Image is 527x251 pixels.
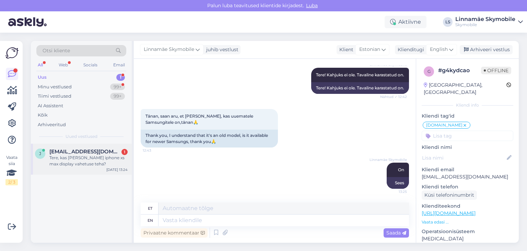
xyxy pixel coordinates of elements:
[428,69,431,74] span: g
[422,235,513,242] p: [MEDICAL_DATA]
[49,149,121,155] span: jessicaleht@mail.ee
[36,61,44,69] div: All
[144,46,194,53] span: Linnamäe Skymobile
[38,112,48,119] div: Kõik
[424,81,506,96] div: [GEOGRAPHIC_DATA], [GEOGRAPHIC_DATA]
[110,84,125,90] div: 99+
[398,167,404,172] span: On
[116,74,125,81] div: 1
[438,66,481,75] div: # g4kydcao
[5,46,19,59] img: Askly Logo
[106,167,128,172] div: [DATE] 13:24
[387,177,409,189] div: Sees
[422,228,513,235] p: Operatsioonisüsteem
[443,17,453,27] div: LS
[148,203,152,214] div: et
[38,102,63,109] div: AI Assistent
[455,22,515,28] div: Skymobile
[455,17,523,28] a: Linnamäe SkymobileSkymobile
[422,183,513,190] p: Kliendi telefon
[143,148,168,153] span: 12:43
[422,210,476,216] a: [URL][DOMAIN_NAME]
[380,94,407,99] span: Nähtud ✓ 12:42
[148,215,153,226] div: en
[430,46,448,53] span: English
[121,149,128,155] div: 1
[304,2,320,9] span: Luba
[38,121,66,128] div: Arhiveeritud
[422,102,513,108] div: Kliendi info
[422,144,513,151] p: Kliendi nimi
[49,155,128,167] div: Tere, kas [PERSON_NAME] iphone xs max display vahetuse teha?
[5,179,18,185] div: 2 / 3
[426,123,462,127] span: [DOMAIN_NAME]
[460,45,513,54] div: Arhiveeri vestlus
[422,112,513,120] p: Kliendi tag'id
[39,151,41,156] span: j
[337,46,353,53] div: Klient
[38,84,72,90] div: Minu vestlused
[359,46,380,53] span: Estonian
[141,228,208,238] div: Privaatne kommentaar
[422,203,513,210] p: Klienditeekond
[316,72,404,77] span: Tere! Kahjuks ei ole. Tavaline karastatud on.
[370,157,407,162] span: Linnamäe Skymobile
[422,154,505,162] input: Lisa nimi
[422,190,477,200] div: Küsi telefoninumbrit
[110,93,125,100] div: 99+
[481,67,511,74] span: Offline
[311,82,409,94] div: Tere! Kahjuks ei ole. Tavaline karastatud on.
[422,166,513,173] p: Kliendi email
[422,173,513,181] p: [EMAIL_ADDRESS][DOMAIN_NAME]
[141,130,278,148] div: Thank you, I understand that it's an old model, is it available for newer Samsungs, thank you🙏
[38,74,47,81] div: Uus
[395,46,424,53] div: Klienditugi
[422,131,513,141] input: Lisa tag
[145,113,254,125] span: Tänan, saan aru, et [PERSON_NAME], kas uuematele Samsungitele on,tänan🙏
[455,17,515,22] div: Linnamäe Skymobile
[422,219,513,225] p: Vaata edasi ...
[385,16,426,28] div: Aktiivne
[386,230,406,236] span: Saada
[57,61,69,69] div: Web
[82,61,99,69] div: Socials
[43,47,70,54] span: Otsi kliente
[5,154,18,185] div: Vaata siia
[381,189,407,194] span: 13:25
[66,133,97,140] span: Uued vestlused
[203,46,238,53] div: juhib vestlust
[38,93,71,100] div: Tiimi vestlused
[112,61,126,69] div: Email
